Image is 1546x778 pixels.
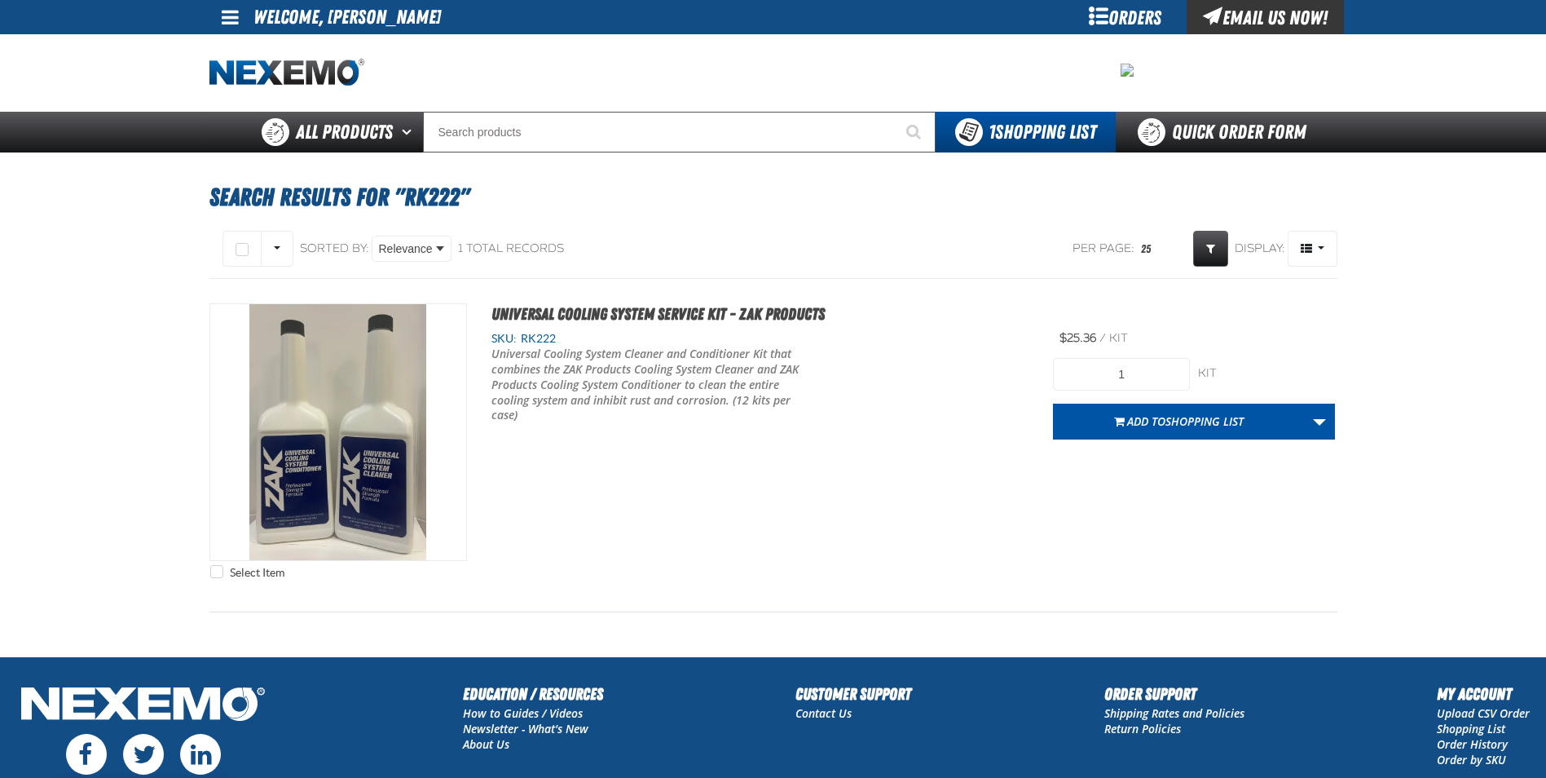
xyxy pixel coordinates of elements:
a: Expand or Collapse Grid Filters [1193,231,1228,267]
span: Per page: [1073,241,1134,257]
a: Shipping Rates and Policies [1104,705,1244,721]
p: Universal Cooling System Cleaner and Conditioner Kit that combines the ZAK Products Cooling Syste... [491,347,814,423]
span: Shopping List [989,121,1096,144]
span: $25.36 [1059,331,1096,345]
a: Newsletter - What's New [463,721,588,736]
span: RK222 [517,332,556,345]
a: Order by SKU [1437,752,1506,767]
input: Select Item [210,565,223,578]
button: Open All Products pages [396,112,423,153]
a: Quick Order Form [1116,112,1337,153]
img: Nexemo Logo [16,682,270,730]
span: / [1099,331,1106,345]
div: SKU: [491,331,1029,347]
a: Home [209,59,364,87]
span: kit [1109,331,1128,345]
div: kit [1198,366,1335,382]
: View Details of the Universal Cooling System Service Kit - ZAK Products [210,304,466,560]
a: Upload CSV Order [1437,705,1530,721]
a: More Actions [1304,404,1335,440]
span: Shopping List [1165,413,1244,429]
h2: Education / Resources [463,682,603,706]
button: Add toShopping List [1053,404,1305,440]
span: Product Grid Views Toolbar [1288,232,1337,266]
h2: My Account [1437,682,1530,706]
span: Add to [1127,413,1244,429]
h2: Customer Support [795,682,911,706]
button: Product Grid Views Toolbar [1288,231,1337,267]
a: Contact Us [795,705,852,721]
img: Nexemo logo [209,59,364,87]
a: About Us [463,736,509,752]
a: Shopping List [1437,721,1505,736]
input: Search [423,112,936,153]
label: Select Item [210,565,284,581]
button: You have 1 Shopping List. Open to view details [936,112,1116,153]
span: All Products [296,117,393,147]
div: 1 total records [458,241,564,257]
img: 0913759d47fe0bb872ce56e1ce62d35c.jpeg [1121,64,1134,77]
strong: 1 [989,121,995,144]
span: Sorted By: [300,241,369,255]
h2: Order Support [1104,682,1244,706]
h1: Search Results for "RK222" [209,175,1337,219]
button: Start Searching [895,112,936,153]
input: Product Quantity [1053,358,1190,391]
img: Universal Cooling System Service Kit - ZAK Products [210,304,466,560]
a: Return Policies [1104,721,1181,736]
button: Rows selection options [261,231,293,267]
a: Universal Cooling System Service Kit - ZAK Products [491,304,825,324]
a: How to Guides / Videos [463,705,583,721]
span: Relevance [379,241,433,258]
a: Order History [1437,736,1508,752]
span: Display: [1235,241,1285,255]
